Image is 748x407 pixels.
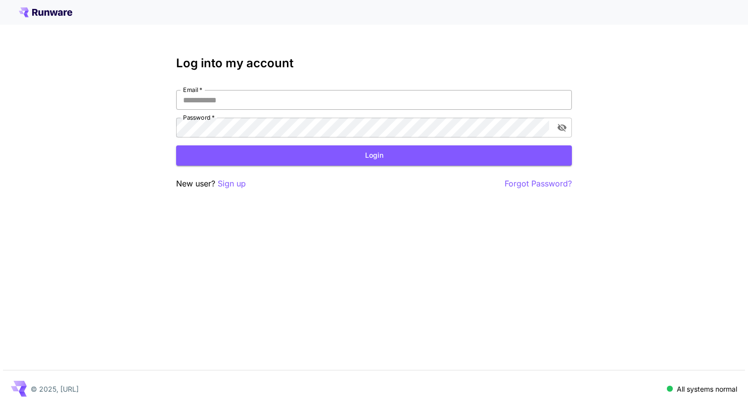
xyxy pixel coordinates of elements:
[183,113,215,122] label: Password
[176,56,572,70] h3: Log into my account
[505,178,572,190] button: Forgot Password?
[176,145,572,166] button: Login
[31,384,79,394] p: © 2025, [URL]
[553,119,571,136] button: toggle password visibility
[183,86,202,94] label: Email
[218,178,246,190] button: Sign up
[176,178,246,190] p: New user?
[677,384,737,394] p: All systems normal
